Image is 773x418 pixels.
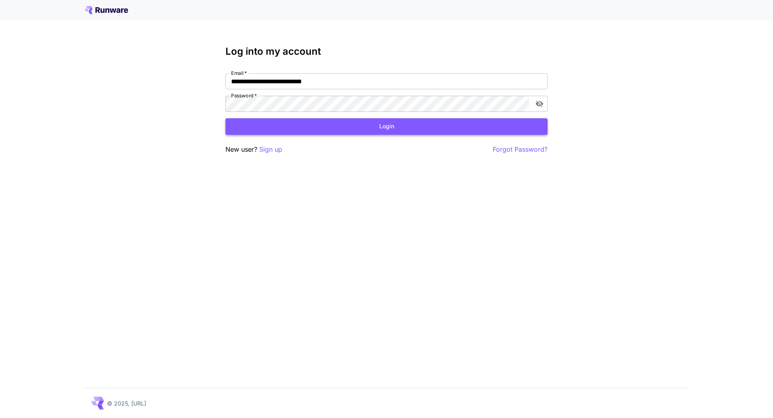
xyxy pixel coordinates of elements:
button: Login [225,118,548,135]
label: Email [231,70,247,76]
p: © 2025, [URL] [107,399,146,408]
button: Sign up [259,144,282,154]
button: Forgot Password? [493,144,548,154]
button: toggle password visibility [532,97,547,111]
label: Password [231,92,257,99]
h3: Log into my account [225,46,548,57]
p: New user? [225,144,282,154]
